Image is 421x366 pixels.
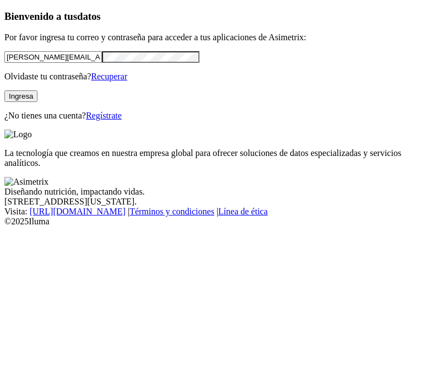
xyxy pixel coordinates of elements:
h3: Bienvenido a tus [4,10,417,23]
div: Diseñando nutrición, impactando vidas. [4,187,417,197]
span: datos [77,10,101,22]
p: Olvidaste tu contraseña? [4,72,417,82]
p: ¿No tienes una cuenta? [4,111,417,121]
img: Asimetrix [4,177,48,187]
a: Regístrate [86,111,122,120]
div: [STREET_ADDRESS][US_STATE]. [4,197,417,207]
button: Ingresa [4,90,37,102]
a: Recuperar [91,72,127,81]
p: Por favor ingresa tu correo y contraseña para acceder a tus aplicaciones de Asimetrix: [4,33,417,42]
div: © 2025 Iluma [4,217,417,227]
a: [URL][DOMAIN_NAME] [30,207,126,216]
a: Términos y condiciones [129,207,214,216]
img: Logo [4,130,32,139]
a: Línea de ética [218,207,268,216]
p: La tecnología que creamos en nuestra empresa global para ofrecer soluciones de datos especializad... [4,148,417,168]
input: Tu correo [4,51,102,63]
div: Visita : | | [4,207,417,217]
